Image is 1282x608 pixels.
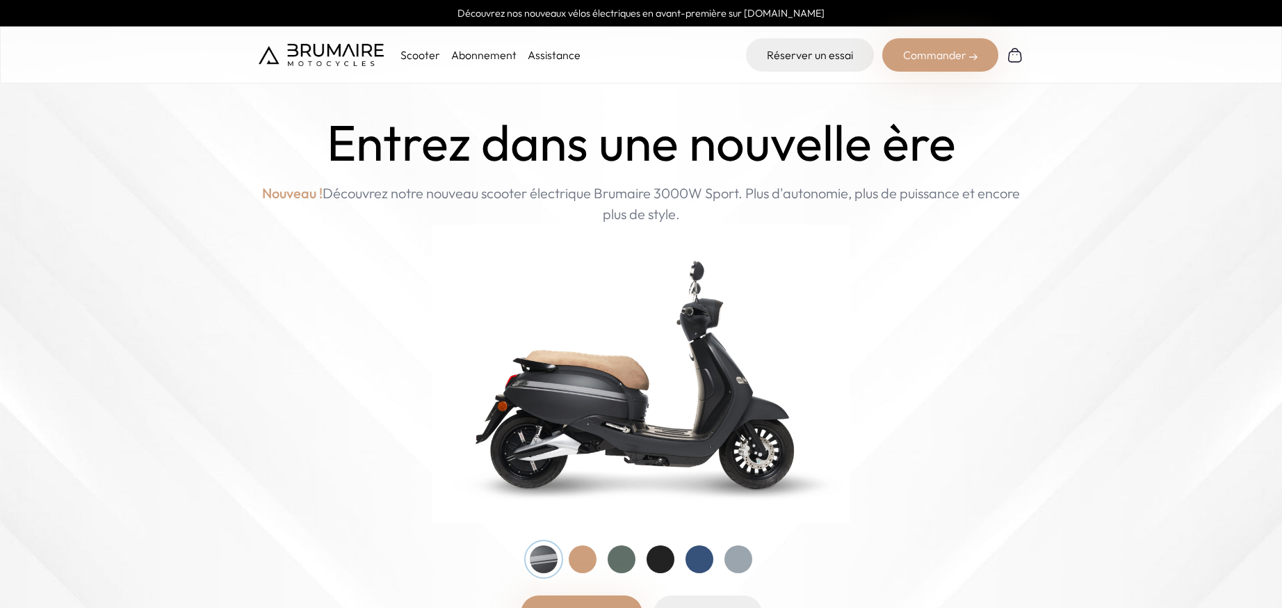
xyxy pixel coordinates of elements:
img: right-arrow-2.png [969,53,977,61]
img: Brumaire Motocycles [259,44,384,66]
div: Commander [882,38,998,72]
a: Réserver un essai [746,38,874,72]
p: Scooter [400,47,440,63]
span: Nouveau ! [262,183,323,204]
a: Assistance [528,48,581,62]
a: Abonnement [451,48,517,62]
img: Panier [1007,47,1023,63]
p: Découvrez notre nouveau scooter électrique Brumaire 3000W Sport. Plus d'autonomie, plus de puissa... [259,183,1023,225]
h1: Entrez dans une nouvelle ère [327,114,956,172]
